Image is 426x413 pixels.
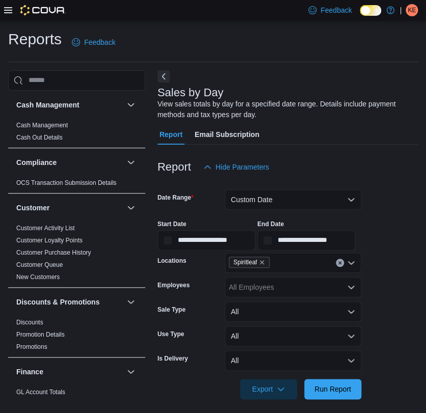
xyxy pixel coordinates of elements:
[321,5,352,15] span: Feedback
[157,330,184,338] label: Use Type
[347,283,355,291] button: Open list of options
[16,121,68,129] span: Cash Management
[16,237,83,244] a: Customer Loyalty Points
[16,134,63,141] a: Cash Out Details
[157,99,413,120] div: View sales totals by day for a specified date range. Details include payment methods and tax type...
[125,156,137,169] button: Compliance
[240,379,297,399] button: Export
[400,4,402,16] p: |
[16,367,123,377] button: Finance
[125,99,137,111] button: Cash Management
[16,400,61,408] span: GL Transactions
[16,225,75,232] a: Customer Activity List
[259,259,265,265] button: Remove Spiritleaf from selection in this group
[16,236,83,244] span: Customer Loyalty Points
[16,343,47,350] a: Promotions
[20,5,66,15] img: Cova
[157,161,191,173] h3: Report
[16,179,117,186] a: OCS Transaction Submission Details
[68,32,119,52] a: Feedback
[157,87,224,99] h3: Sales by Day
[229,257,270,268] span: Spiritleaf
[16,261,63,268] a: Customer Queue
[304,379,361,399] button: Run Report
[233,257,257,267] span: Spiritleaf
[408,4,416,16] span: KE
[246,379,291,399] span: Export
[8,29,62,49] h1: Reports
[336,259,344,267] button: Clear input
[16,157,57,168] h3: Compliance
[406,4,418,16] div: Kaitlyn E
[125,366,137,378] button: Finance
[16,367,43,377] h3: Finance
[159,124,182,145] span: Report
[16,297,123,307] button: Discounts & Promotions
[16,203,123,213] button: Customer
[216,162,269,172] span: Hide Parameters
[8,316,145,357] div: Discounts & Promotions
[16,122,68,129] a: Cash Management
[16,389,65,396] a: GL Account Totals
[257,230,355,251] input: Press the down key to open a popover containing a calendar.
[16,249,91,256] a: Customer Purchase History
[16,331,65,339] span: Promotion Details
[8,119,145,148] div: Cash Management
[157,70,170,82] button: Next
[360,5,381,16] input: Dark Mode
[16,261,63,269] span: Customer Queue
[16,273,60,281] a: New Customers
[16,249,91,257] span: Customer Purchase History
[16,318,43,326] span: Discounts
[16,179,117,187] span: OCS Transaction Submission Details
[125,202,137,214] button: Customer
[16,157,123,168] button: Compliance
[195,124,259,145] span: Email Subscription
[314,384,351,394] span: Run Report
[16,331,65,338] a: Promotion Details
[157,281,190,289] label: Employees
[157,194,194,202] label: Date Range
[157,354,188,363] label: Is Delivery
[225,189,361,210] button: Custom Date
[157,220,187,228] label: Start Date
[225,350,361,371] button: All
[225,326,361,346] button: All
[8,177,145,193] div: Compliance
[16,319,43,326] a: Discounts
[16,224,75,232] span: Customer Activity List
[16,100,79,110] h3: Cash Management
[16,100,123,110] button: Cash Management
[8,222,145,287] div: Customer
[347,259,355,267] button: Open list of options
[199,157,273,177] button: Hide Parameters
[225,301,361,322] button: All
[16,133,63,142] span: Cash Out Details
[157,230,255,251] input: Press the down key to open a popover containing a calendar.
[157,257,187,265] label: Locations
[257,220,284,228] label: End Date
[16,343,47,351] span: Promotions
[84,37,115,47] span: Feedback
[125,296,137,308] button: Discounts & Promotions
[157,306,185,314] label: Sale Type
[16,297,99,307] h3: Discounts & Promotions
[16,203,49,213] h3: Customer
